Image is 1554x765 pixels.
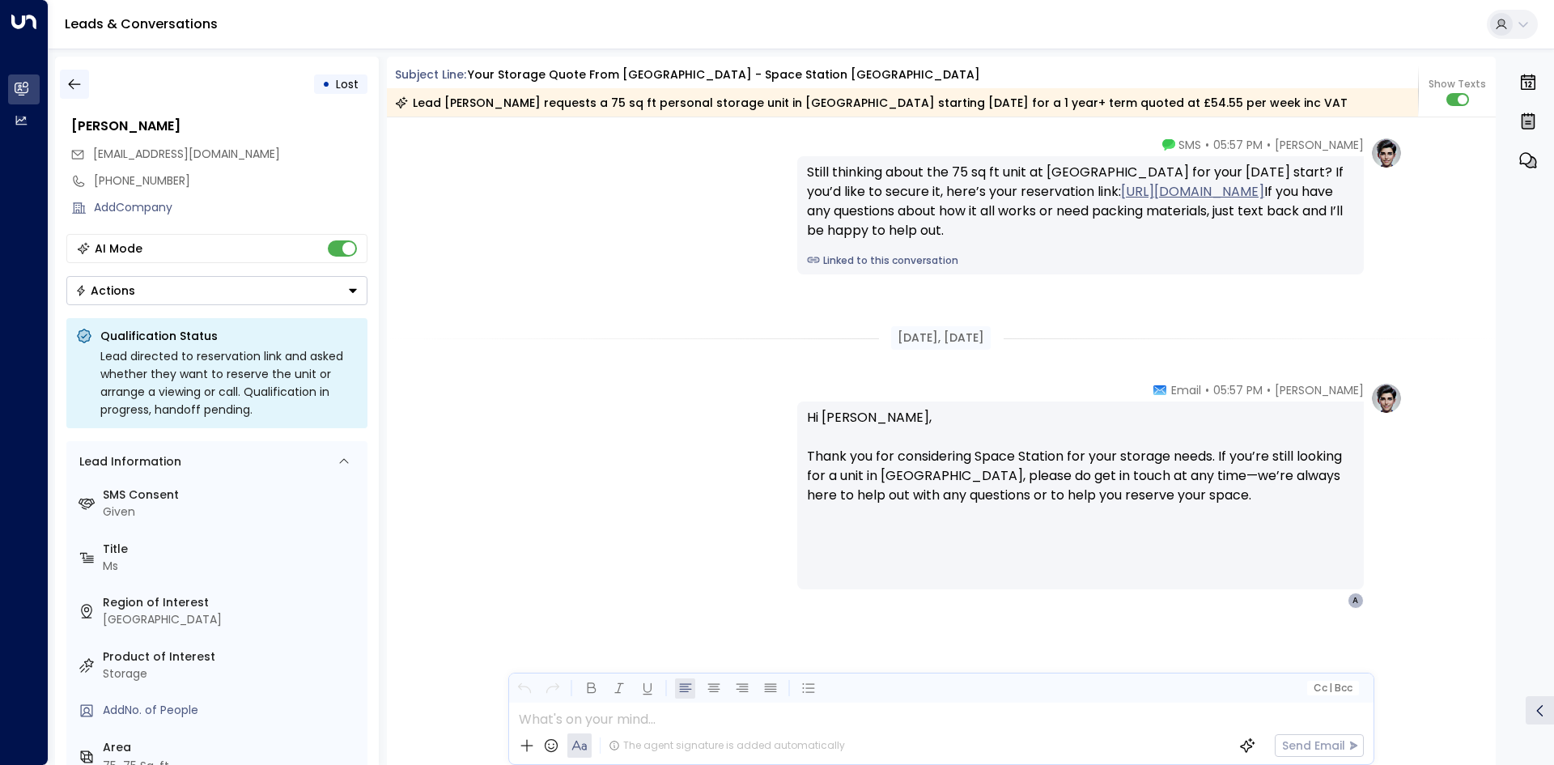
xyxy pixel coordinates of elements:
[1213,137,1263,153] span: 05:57 PM
[1205,137,1209,153] span: •
[1121,182,1264,202] a: [URL][DOMAIN_NAME]
[1205,382,1209,398] span: •
[891,326,991,350] div: [DATE], [DATE]
[1213,382,1263,398] span: 05:57 PM
[542,678,563,699] button: Redo
[1370,382,1403,414] img: profile-logo.png
[1178,137,1201,153] span: SMS
[75,283,135,298] div: Actions
[807,163,1354,240] div: Still thinking about the 75 sq ft unit at [GEOGRAPHIC_DATA] for your [DATE] start? If you’d like ...
[395,95,1348,111] div: Lead [PERSON_NAME] requests a 75 sq ft personal storage unit in [GEOGRAPHIC_DATA] starting [DATE]...
[395,66,466,83] span: Subject Line:
[95,240,142,257] div: AI Mode
[1171,382,1201,398] span: Email
[807,253,1354,268] a: Linked to this conversation
[1370,137,1403,169] img: profile-logo.png
[93,146,280,163] span: andreabuchanan5@icloud.com
[74,453,181,470] div: Lead Information
[1275,137,1364,153] span: [PERSON_NAME]
[1429,77,1486,91] span: Show Texts
[1267,382,1271,398] span: •
[65,15,218,33] a: Leads & Conversations
[103,558,361,575] div: Ms
[100,347,358,419] div: Lead directed to reservation link and asked whether they want to reserve the unit or arrange a vi...
[103,541,361,558] label: Title
[322,70,330,99] div: •
[103,594,361,611] label: Region of Interest
[336,76,359,92] span: Lost
[103,648,361,665] label: Product of Interest
[66,276,367,305] div: Button group with a nested menu
[103,487,361,504] label: SMS Consent
[93,146,280,162] span: [EMAIL_ADDRESS][DOMAIN_NAME]
[1267,137,1271,153] span: •
[1329,682,1332,694] span: |
[71,117,367,136] div: [PERSON_NAME]
[94,199,367,216] div: AddCompany
[103,739,361,756] label: Area
[1306,681,1358,696] button: Cc|Bcc
[807,408,1354,525] p: Hi [PERSON_NAME], Thank you for considering Space Station for your storage needs. If you’re still...
[609,738,845,753] div: The agent signature is added automatically
[103,702,361,719] div: AddNo. of People
[103,611,361,628] div: [GEOGRAPHIC_DATA]
[1275,382,1364,398] span: [PERSON_NAME]
[94,172,367,189] div: [PHONE_NUMBER]
[1313,682,1352,694] span: Cc Bcc
[1348,593,1364,609] div: A
[100,328,358,344] p: Qualification Status
[103,665,361,682] div: Storage
[468,66,980,83] div: Your storage quote from [GEOGRAPHIC_DATA] - Space Station [GEOGRAPHIC_DATA]
[514,678,534,699] button: Undo
[103,504,361,521] div: Given
[66,276,367,305] button: Actions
